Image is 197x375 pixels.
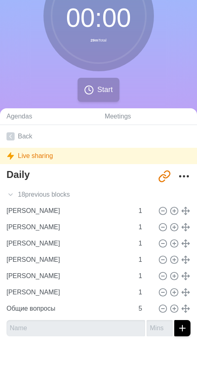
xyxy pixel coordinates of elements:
input: Mins [135,235,155,252]
input: Mins [135,219,155,235]
span: s [67,190,70,200]
input: Name [3,252,134,268]
input: Name [6,320,145,336]
input: Name [3,203,134,219]
input: Name [3,284,134,300]
input: Name [3,235,134,252]
input: Name [3,300,134,317]
input: Mins [135,300,155,317]
input: Mins [147,320,173,336]
input: Mins [135,203,155,219]
input: Mins [135,268,155,284]
input: Name [3,219,134,235]
input: Mins [135,252,155,268]
button: Start [78,78,119,102]
button: Share link [156,168,173,184]
input: Name [3,268,134,284]
a: Meetings [98,108,197,125]
button: More [176,168,192,184]
span: Start [97,84,113,95]
input: Mins [135,284,155,300]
